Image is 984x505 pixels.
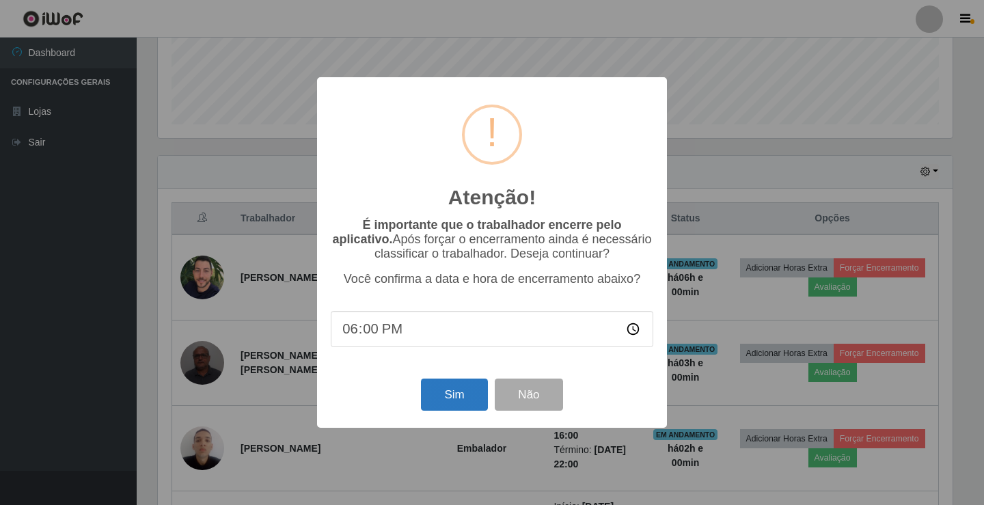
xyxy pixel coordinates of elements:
button: Sim [421,379,487,411]
button: Não [495,379,562,411]
p: Após forçar o encerramento ainda é necessário classificar o trabalhador. Deseja continuar? [331,218,653,261]
b: É importante que o trabalhador encerre pelo aplicativo. [332,218,621,246]
p: Você confirma a data e hora de encerramento abaixo? [331,272,653,286]
h2: Atenção! [448,185,536,210]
